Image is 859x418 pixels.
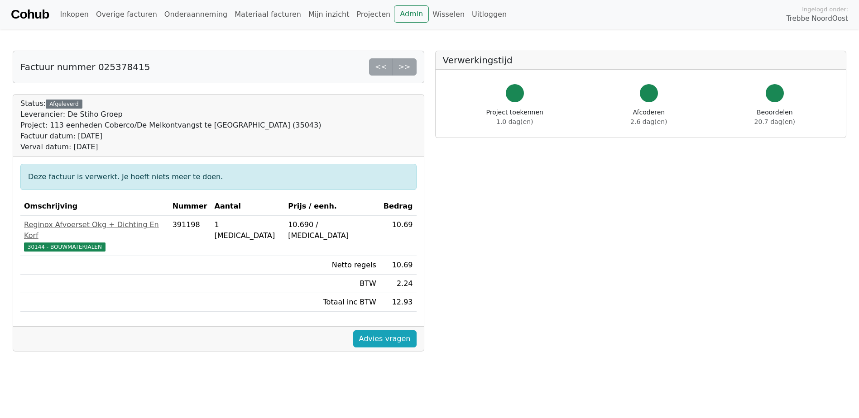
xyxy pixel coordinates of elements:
[496,118,533,125] span: 1.0 dag(en)
[20,109,321,120] div: Leverancier: De Stiho Groep
[20,164,417,190] div: Deze factuur is verwerkt. Je hoeft niets meer te doen.
[24,242,106,252] span: 30144 - BOUWMATERIALEN
[284,293,380,312] td: Totaal inc BTW
[380,197,417,216] th: Bedrag
[284,256,380,275] td: Netto regels
[231,5,305,24] a: Materiaal facturen
[169,197,211,216] th: Nummer
[169,216,211,256] td: 391198
[20,131,321,142] div: Factuur datum: [DATE]
[20,197,169,216] th: Omschrijving
[754,118,795,125] span: 20.7 dag(en)
[92,5,161,24] a: Overige facturen
[215,219,281,241] div: 1 [MEDICAL_DATA]
[380,256,417,275] td: 10.69
[284,275,380,293] td: BTW
[486,108,543,127] div: Project toekennen
[380,216,417,256] td: 10.69
[353,5,394,24] a: Projecten
[11,4,49,25] a: Cohub
[161,5,231,24] a: Onderaanneming
[443,55,839,66] h5: Verwerkingstijd
[20,142,321,152] div: Verval datum: [DATE]
[56,5,92,24] a: Inkopen
[630,108,667,127] div: Afcoderen
[802,5,848,14] span: Ingelogd onder:
[380,293,417,312] td: 12.93
[211,197,285,216] th: Aantal
[754,108,795,127] div: Beoordelen
[284,197,380,216] th: Prijs / eenh.
[46,100,82,109] div: Afgeleverd
[630,118,667,125] span: 2.6 dag(en)
[353,330,417,347] a: Advies vragen
[20,62,150,72] h5: Factuur nummer 025378415
[468,5,510,24] a: Uitloggen
[20,98,321,152] div: Status:
[305,5,353,24] a: Mijn inzicht
[288,219,376,241] div: 10.690 / [MEDICAL_DATA]
[24,219,165,241] div: Reginox Afvoerset Okg + Dichting En Korf
[24,219,165,252] a: Reginox Afvoerset Okg + Dichting En Korf30144 - BOUWMATERIALEN
[380,275,417,293] td: 2.24
[394,5,429,23] a: Admin
[20,120,321,131] div: Project: 113 eenheden Coberco/De Melkontvangst te [GEOGRAPHIC_DATA] (35043)
[787,14,848,24] span: Trebbe NoordOost
[429,5,468,24] a: Wisselen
